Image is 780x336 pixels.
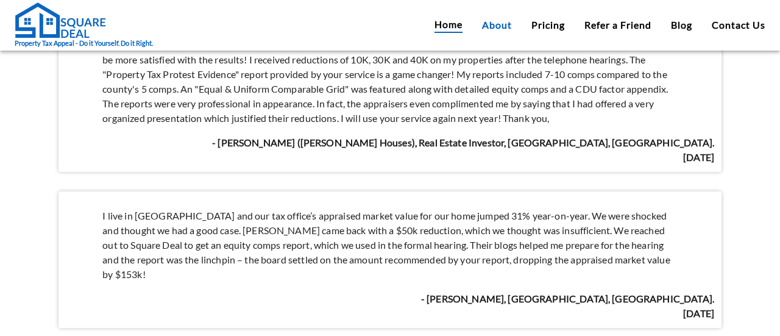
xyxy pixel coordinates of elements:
b: - [PERSON_NAME] ([PERSON_NAME] Houses), Real Estate Investor, [GEOGRAPHIC_DATA], [GEOGRAPHIC_DATA... [212,137,714,163]
em: Driven by SalesIQ [96,201,155,209]
div: Minimize live chat window [200,6,229,35]
span: We are offline. Please leave us a message. [26,94,213,217]
a: Refer a Friend [584,18,651,32]
em: Submit [179,257,221,273]
a: Contact Us [712,18,765,32]
p: I live in [GEOGRAPHIC_DATA] and our tax office’s appraised market value for our home jumped 31% y... [102,209,677,282]
a: Blog [671,18,692,32]
a: Pricing [531,18,565,32]
a: Property Tax Appeal - Do it Yourself. Do it Right. [15,2,153,49]
img: salesiqlogo_leal7QplfZFryJ6FIlVepeu7OftD7mt8q6exU6-34PB8prfIgodN67KcxXM9Y7JQ_.png [84,201,93,209]
div: Leave a message [63,68,205,84]
textarea: Type your message and click 'Submit' [6,214,232,257]
p: I used your service for three properties in [GEOGRAPHIC_DATA] and [GEOGRAPHIC_DATA] counties in [... [102,38,677,126]
b: - [PERSON_NAME], [GEOGRAPHIC_DATA], [GEOGRAPHIC_DATA]. [DATE] [421,293,714,319]
a: Home [434,17,463,33]
a: About [482,18,512,32]
img: logo_Zg8I0qSkbAqR2WFHt3p6CTuqpyXMFPubPcD2OT02zFN43Cy9FUNNG3NEPhM_Q1qe_.png [21,73,51,80]
img: Square Deal [15,2,106,38]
